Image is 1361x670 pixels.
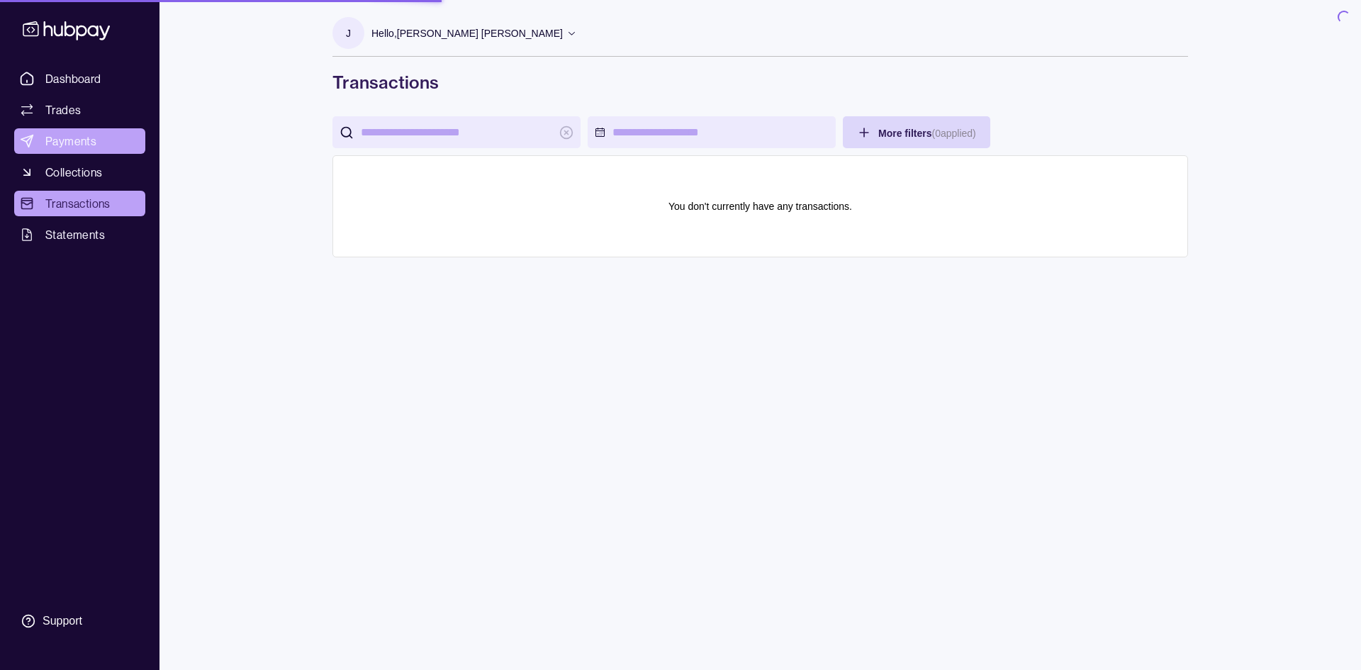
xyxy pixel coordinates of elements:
[332,71,1188,94] h1: Transactions
[45,101,81,118] span: Trades
[14,128,145,154] a: Payments
[14,606,145,636] a: Support
[14,160,145,185] a: Collections
[14,97,145,123] a: Trades
[668,199,852,214] p: You don't currently have any transactions.
[45,226,105,243] span: Statements
[45,70,101,87] span: Dashboard
[931,128,975,139] p: ( 0 applied)
[14,66,145,91] a: Dashboard
[371,26,563,41] p: Hello, [PERSON_NAME] [PERSON_NAME]
[14,191,145,216] a: Transactions
[45,133,96,150] span: Payments
[361,116,552,148] input: search
[43,613,82,629] div: Support
[45,195,111,212] span: Transactions
[878,128,976,139] span: More filters
[14,222,145,247] a: Statements
[45,164,102,181] span: Collections
[843,116,990,148] button: More filters(0applied)
[346,26,351,41] p: J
